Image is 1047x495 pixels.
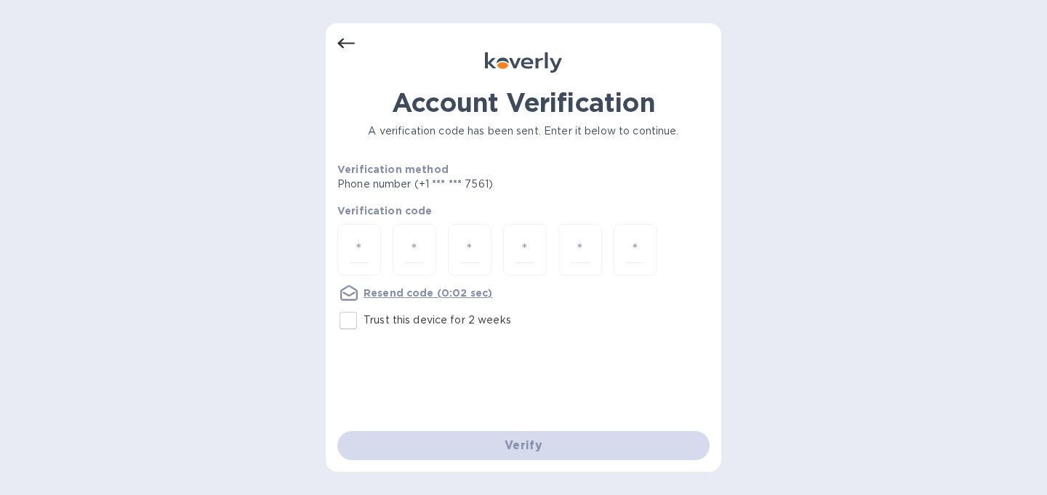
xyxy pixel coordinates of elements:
[337,204,710,218] p: Verification code
[337,124,710,139] p: A verification code has been sent. Enter it below to continue.
[364,313,511,328] p: Trust this device for 2 weeks
[337,177,604,192] p: Phone number (+1 *** *** 7561)
[337,87,710,118] h1: Account Verification
[337,164,449,175] b: Verification method
[364,287,492,299] u: Resend code (0:02 sec)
